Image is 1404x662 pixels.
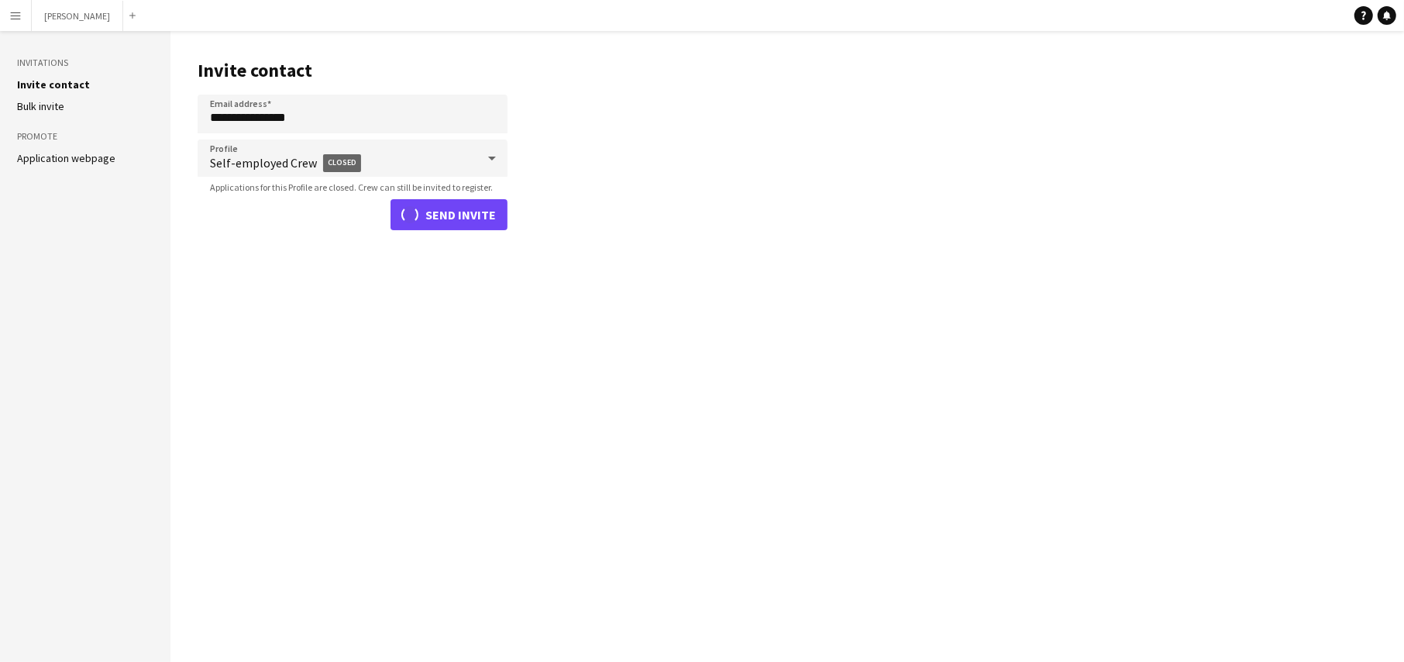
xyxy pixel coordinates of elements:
[323,154,361,172] span: Closed
[17,99,64,113] a: Bulk invite
[17,129,153,143] h3: Promote
[391,199,508,230] button: Send invite
[17,78,90,91] a: Invite contact
[17,56,153,70] h3: Invitations
[17,151,115,165] a: Application webpage
[198,59,508,82] h1: Invite contact
[198,181,505,193] span: Applications for this Profile are closed. Crew can still be invited to register.
[210,145,477,181] span: Self-employed Crew
[32,1,123,31] button: [PERSON_NAME]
